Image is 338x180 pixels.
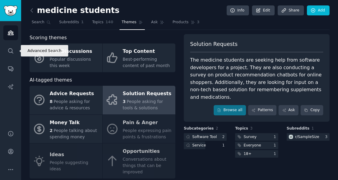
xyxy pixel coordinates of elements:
a: Edit [252,5,275,16]
a: Solution Requests3People asking for tools & solutions [103,86,175,114]
span: People talking about spending money [50,128,97,139]
a: Survey1 [235,133,278,141]
div: 1 [274,143,278,148]
span: People asking for advice & resources [50,99,90,110]
div: 1 [274,151,278,157]
span: 2 [50,128,53,133]
div: 3 [325,134,330,140]
span: People asking for tools & solutions [123,99,163,110]
span: AI-tagged themes [30,76,72,84]
span: Popular discussions this week [50,57,91,68]
span: Best-performing content of past month [123,57,170,68]
div: 2 [222,134,227,140]
div: Solution Requests [123,89,172,99]
div: Software Tool [192,134,217,140]
a: Ask [149,18,166,30]
span: 3 [123,99,126,104]
a: Info [227,5,249,16]
a: Topics140 [90,18,115,30]
span: Ask [151,20,158,25]
a: SampleSizer/SampleSize3 [287,133,330,141]
span: 2 [216,126,218,130]
a: Service1 [184,142,227,149]
div: 18+ [244,151,251,157]
a: Top ContentBest-performing content of past month [103,43,175,72]
span: 3 [250,126,253,130]
a: Hot DiscussionsPopular discussions this week [30,43,102,72]
span: Solution Requests [190,40,238,48]
h2: medicine students [30,6,120,15]
span: Products [173,20,189,25]
span: 3 [197,20,200,25]
div: Service [192,143,206,148]
div: Hot Discussions [50,47,99,56]
a: Products3 [171,18,202,30]
div: Everyone [244,143,261,148]
a: Advice Requests8People asking for advice & resources [30,86,102,114]
a: Share [278,5,304,16]
span: 1 [81,20,84,25]
span: 140 [106,20,113,25]
span: Subreddits [59,20,79,25]
div: Top Content [123,47,172,56]
span: Search [32,20,44,25]
span: 8 [50,99,53,104]
a: Everyone1 [235,142,278,149]
span: Topics [235,126,248,131]
a: Subreddits1 [57,18,86,30]
span: Themes [122,20,136,25]
img: SampleSize [289,135,293,139]
a: Patterns [248,105,276,115]
a: Browse all [214,105,246,115]
span: Subcategories [184,126,214,131]
a: Add [307,5,330,16]
span: Topics [92,20,103,25]
div: Survey [244,134,257,140]
a: 18+1 [235,150,278,158]
a: Money Talk2People talking about spending money [30,115,102,143]
span: Scoring themes [30,34,67,42]
img: GummySearch logo [4,5,18,16]
div: r/ SampleSize [295,134,319,140]
div: The medicine students are seeking help from software developers for a project. They are also cond... [190,56,323,101]
span: Subreddits [287,126,310,131]
a: Ask [279,105,298,115]
a: Search [30,18,53,30]
div: 1 [274,134,278,140]
div: Advice Requests [50,89,99,99]
div: Money Talk [50,118,99,127]
button: Copy [301,105,323,115]
div: 1 [222,143,227,148]
a: Themes [120,18,145,30]
a: Software Tool2 [184,133,227,141]
span: 1 [311,126,314,130]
